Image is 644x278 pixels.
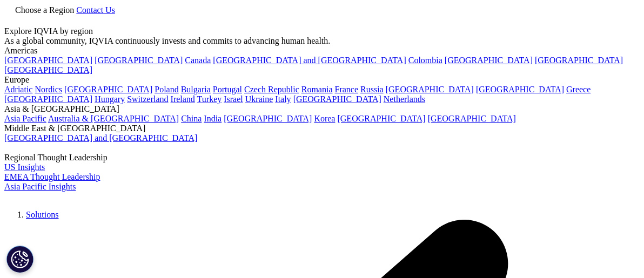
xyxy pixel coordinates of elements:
a: Korea [314,114,335,123]
a: [GEOGRAPHIC_DATA] [4,56,92,65]
a: US Insights [4,162,45,172]
a: [GEOGRAPHIC_DATA] [95,56,183,65]
a: China [181,114,202,123]
span: Choose a Region [15,5,74,15]
a: [GEOGRAPHIC_DATA] [64,85,152,94]
a: France [335,85,359,94]
a: Contact Us [76,5,115,15]
a: Canada [185,56,211,65]
a: Asia Pacific Insights [4,182,76,191]
a: [GEOGRAPHIC_DATA] [337,114,425,123]
button: 쿠키 설정 [6,246,33,273]
a: Ireland [171,94,195,104]
a: Israel [224,94,243,104]
a: Solutions [26,210,58,219]
a: Bulgaria [181,85,211,94]
a: [GEOGRAPHIC_DATA] [293,94,381,104]
a: Poland [155,85,178,94]
div: Regional Thought Leadership [4,153,640,162]
a: [GEOGRAPHIC_DATA] [535,56,623,65]
a: Romania [301,85,333,94]
a: Turkey [197,94,222,104]
div: Middle East & [GEOGRAPHIC_DATA] [4,124,640,133]
a: Greece [566,85,591,94]
a: Adriatic [4,85,32,94]
a: [GEOGRAPHIC_DATA] [445,56,533,65]
a: EMEA Thought Leadership [4,172,100,181]
div: Explore IQVIA by region [4,26,640,36]
a: Italy [275,94,291,104]
a: Russia [360,85,384,94]
a: [GEOGRAPHIC_DATA] and [GEOGRAPHIC_DATA] [213,56,406,65]
a: India [204,114,222,123]
a: Switzerland [127,94,168,104]
a: [GEOGRAPHIC_DATA] and [GEOGRAPHIC_DATA] [4,133,197,143]
a: [GEOGRAPHIC_DATA] [386,85,474,94]
a: Hungary [95,94,125,104]
a: Portugal [213,85,242,94]
a: Australia & [GEOGRAPHIC_DATA] [48,114,179,123]
a: Colombia [408,56,442,65]
a: [GEOGRAPHIC_DATA] [4,65,92,74]
a: [GEOGRAPHIC_DATA] [224,114,312,123]
a: [GEOGRAPHIC_DATA] [4,94,92,104]
a: Netherlands [384,94,425,104]
div: Asia & [GEOGRAPHIC_DATA] [4,104,640,114]
div: As a global community, IQVIA continuously invests and commits to advancing human health. [4,36,640,46]
a: Asia Pacific [4,114,46,123]
a: [GEOGRAPHIC_DATA] [428,114,516,123]
div: Europe [4,75,640,85]
a: Ukraine [245,94,273,104]
a: [GEOGRAPHIC_DATA] [476,85,564,94]
a: Nordics [35,85,62,94]
a: Czech Republic [244,85,299,94]
div: Americas [4,46,640,56]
